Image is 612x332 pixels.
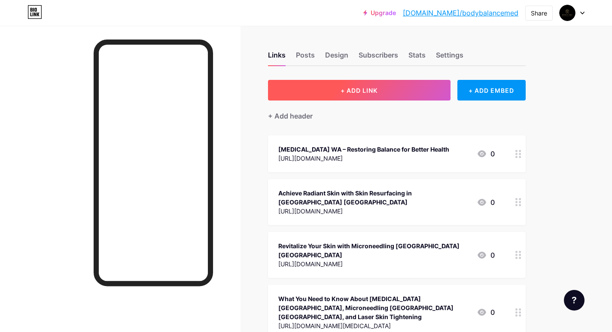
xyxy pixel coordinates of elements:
div: Subscribers [359,50,398,65]
span: + ADD LINK [341,87,378,94]
div: Stats [408,50,426,65]
div: Posts [296,50,315,65]
div: + Add header [268,111,313,121]
div: 0 [477,250,495,260]
div: Achieve Radiant Skin with Skin Resurfacing in [GEOGRAPHIC_DATA] [GEOGRAPHIC_DATA] [278,189,470,207]
div: [URL][DOMAIN_NAME] [278,207,470,216]
div: [URL][DOMAIN_NAME] [278,259,470,268]
div: [URL][DOMAIN_NAME][MEDICAL_DATA] [278,321,470,330]
div: 0 [477,197,495,207]
button: + ADD LINK [268,80,451,101]
div: [MEDICAL_DATA] WA – Restoring Balance for Better Health [278,145,449,154]
div: Share [531,9,547,18]
div: + ADD EMBED [457,80,526,101]
div: Design [325,50,348,65]
div: Settings [436,50,463,65]
img: bodybalancemed [559,5,575,21]
div: [URL][DOMAIN_NAME] [278,154,449,163]
div: What You Need to Know About [MEDICAL_DATA] [GEOGRAPHIC_DATA], Microneedling [GEOGRAPHIC_DATA] [GE... [278,294,470,321]
div: 0 [477,307,495,317]
div: 0 [477,149,495,159]
a: [DOMAIN_NAME]/bodybalancemed [403,8,518,18]
a: Upgrade [363,9,396,16]
div: Links [268,50,286,65]
div: Revitalize Your Skin with Microneedling [GEOGRAPHIC_DATA] [GEOGRAPHIC_DATA] [278,241,470,259]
